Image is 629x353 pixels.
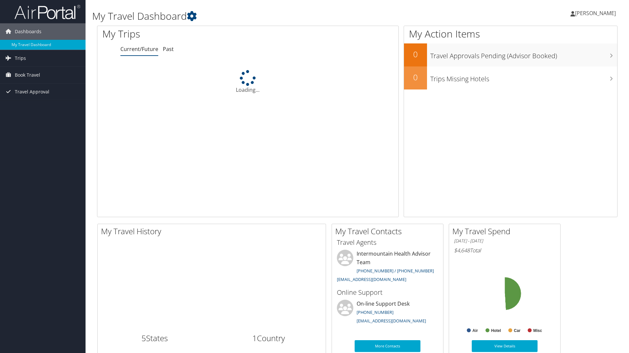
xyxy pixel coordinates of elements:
[15,50,26,66] span: Trips
[334,250,441,285] li: Intermountain Health Advisor Team
[102,27,268,41] h1: My Trips
[357,309,393,315] a: [PHONE_NUMBER]
[575,10,616,17] span: [PERSON_NAME]
[101,226,326,237] h2: My Travel History
[404,27,617,41] h1: My Action Items
[15,67,40,83] span: Book Travel
[491,328,501,333] text: Hotel
[252,333,257,343] span: 1
[404,72,427,83] h2: 0
[570,3,622,23] a: [PERSON_NAME]
[335,226,443,237] h2: My Travel Contacts
[103,333,207,344] h2: States
[404,66,617,89] a: 0Trips Missing Hotels
[430,71,617,84] h3: Trips Missing Hotels
[452,226,560,237] h2: My Travel Spend
[15,23,41,40] span: Dashboards
[454,238,555,244] h6: [DATE] - [DATE]
[120,45,158,53] a: Current/Future
[472,340,538,352] a: View Details
[334,300,441,327] li: On-line Support Desk
[15,84,49,100] span: Travel Approval
[97,70,398,94] div: Loading...
[404,49,427,60] h2: 0
[337,276,406,282] a: [EMAIL_ADDRESS][DOMAIN_NAME]
[454,247,470,254] span: $4,648
[355,340,420,352] a: More Contacts
[357,268,434,274] a: [PHONE_NUMBER] / [PHONE_NUMBER]
[217,333,321,344] h2: Country
[472,328,478,333] text: Air
[404,43,617,66] a: 0Travel Approvals Pending (Advisor Booked)
[533,328,542,333] text: Misc
[337,288,438,297] h3: Online Support
[454,247,555,254] h6: Total
[14,4,80,20] img: airportal-logo.png
[430,48,617,61] h3: Travel Approvals Pending (Advisor Booked)
[337,238,438,247] h3: Travel Agents
[92,9,446,23] h1: My Travel Dashboard
[514,328,520,333] text: Car
[357,318,426,324] a: [EMAIL_ADDRESS][DOMAIN_NAME]
[141,333,146,343] span: 5
[163,45,174,53] a: Past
